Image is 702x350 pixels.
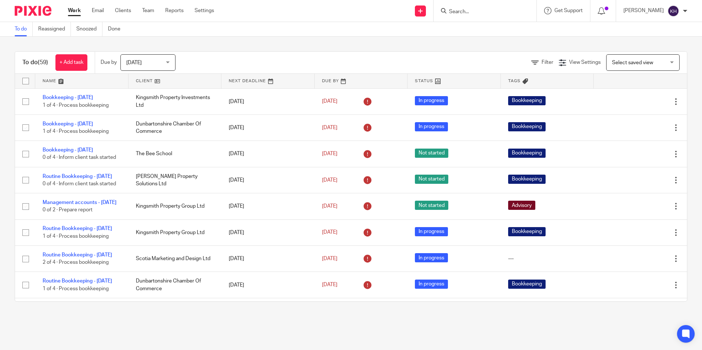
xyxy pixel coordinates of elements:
[55,54,87,71] a: + Add task
[415,201,448,210] span: Not started
[415,253,448,262] span: In progress
[101,59,117,66] p: Due by
[612,60,653,65] span: Select saved view
[129,193,222,219] td: Kingsmith Property Group Ltd
[43,174,112,179] a: Routine Bookkeeping - [DATE]
[322,99,337,104] span: [DATE]
[129,141,222,167] td: The Bee School
[322,178,337,183] span: [DATE]
[542,60,553,65] span: Filter
[221,114,315,141] td: [DATE]
[68,7,81,14] a: Work
[43,129,109,134] span: 1 of 4 · Process bookkeeping
[322,282,337,287] span: [DATE]
[129,219,222,245] td: Kingsmith Property Group Ltd
[415,149,448,158] span: Not started
[508,201,535,210] span: Advisory
[623,7,664,14] p: [PERSON_NAME]
[221,167,315,193] td: [DATE]
[43,121,93,127] a: Bookkeeping - [DATE]
[15,22,33,36] a: To do
[43,147,93,153] a: Bookkeeping - [DATE]
[322,204,337,209] span: [DATE]
[38,59,48,65] span: (59)
[554,8,583,13] span: Get Support
[108,22,126,36] a: Done
[43,286,109,291] span: 1 of 4 · Process bookkeeping
[221,298,315,324] td: [DATE]
[415,122,448,131] span: In progress
[43,252,112,258] a: Routine Bookkeeping - [DATE]
[221,219,315,245] td: [DATE]
[415,280,448,289] span: In progress
[43,260,109,265] span: 2 of 4 · Process bookkeeping
[142,7,154,14] a: Team
[43,103,109,108] span: 1 of 4 · Process bookkeeping
[221,141,315,167] td: [DATE]
[129,167,222,193] td: [PERSON_NAME] Property Solutions Ltd
[322,151,337,156] span: [DATE]
[415,227,448,236] span: In progress
[667,5,679,17] img: svg%3E
[129,298,222,324] td: Casa Estate Agents Scotland Ltd
[415,96,448,105] span: In progress
[221,246,315,272] td: [DATE]
[129,88,222,114] td: Kingsmith Property Investments Ltd
[508,79,521,83] span: Tags
[508,227,546,236] span: Bookkeeping
[43,208,93,213] span: 0 of 2 · Prepare report
[221,193,315,219] td: [DATE]
[322,230,337,235] span: [DATE]
[15,6,51,16] img: Pixie
[43,234,109,239] span: 1 of 4 · Process bookkeeping
[322,256,337,261] span: [DATE]
[22,59,48,66] h1: To do
[508,149,546,158] span: Bookkeeping
[569,60,601,65] span: View Settings
[76,22,102,36] a: Snoozed
[508,96,546,105] span: Bookkeeping
[92,7,104,14] a: Email
[448,9,514,15] input: Search
[129,246,222,272] td: Scotia Marketing and Design Ltd
[508,255,587,262] div: ---
[221,88,315,114] td: [DATE]
[43,95,93,100] a: Bookkeeping - [DATE]
[508,175,546,184] span: Bookkeeping
[126,60,142,65] span: [DATE]
[43,155,116,160] span: 0 of 4 · Inform client task started
[115,7,131,14] a: Clients
[221,272,315,298] td: [DATE]
[38,22,71,36] a: Reassigned
[43,278,112,284] a: Routine Bookkeeping - [DATE]
[43,181,116,186] span: 0 of 4 · Inform client task started
[415,175,448,184] span: Not started
[165,7,184,14] a: Reports
[508,122,546,131] span: Bookkeeping
[43,226,112,231] a: Routine Bookkeeping - [DATE]
[195,7,214,14] a: Settings
[322,125,337,130] span: [DATE]
[508,280,546,289] span: Bookkeeping
[129,114,222,141] td: Dunbartonshire Chamber Of Commerce
[43,200,116,205] a: Management accounts - [DATE]
[129,272,222,298] td: Dunbartonshire Chamber Of Commerce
